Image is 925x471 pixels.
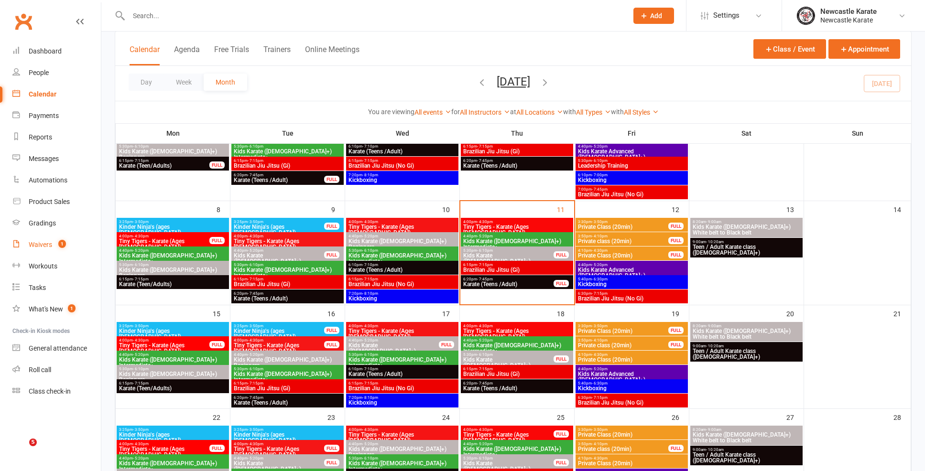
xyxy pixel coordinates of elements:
[577,343,669,348] span: Private class (20min)
[119,367,227,371] span: 5:30pm
[29,47,62,55] div: Dashboard
[463,371,571,377] span: Brazilian Jiu Jitsu (Gi)
[12,338,101,359] a: General attendance kiosk mode
[233,357,342,368] span: Kids Karate ([DEMOGRAPHIC_DATA]+) Beginners
[12,84,101,105] a: Calendar
[233,149,342,160] span: Kids Karate ([DEMOGRAPHIC_DATA]+) Intermediate+
[29,387,71,395] div: Class check-in
[592,277,608,281] span: - 6:30pm
[592,324,608,328] span: - 3:50pm
[29,133,52,141] div: Reports
[12,41,101,62] a: Dashboard
[577,192,686,197] span: Brazilian Jiu Jitsu (No Gi)
[577,238,669,244] span: Private class (20min)
[233,338,325,343] span: 4:00pm
[119,238,210,250] span: Tiny Tigers - Karate (Ages [DEMOGRAPHIC_DATA])
[463,324,571,328] span: 4:00pm
[126,9,621,22] input: Search...
[119,159,210,163] span: 6:15pm
[577,367,686,371] span: 4:40pm
[119,343,210,354] span: Tiny Tigers - Karate (Ages [DEMOGRAPHIC_DATA])
[209,161,225,169] div: FULL
[209,237,225,244] div: FULL
[119,338,210,343] span: 4:00pm
[12,299,101,320] a: What's New1
[362,338,378,343] span: - 5:20pm
[463,277,554,281] span: 6:20pm
[119,253,227,264] span: Kids Karate ([DEMOGRAPHIC_DATA]+) Intermediate+
[213,305,230,321] div: 15
[348,173,457,177] span: 7:20pm
[477,353,493,357] span: - 6:10pm
[592,291,608,296] span: - 7:15pm
[29,176,67,184] div: Automations
[12,170,101,191] a: Automations
[119,277,227,281] span: 6:15pm
[348,224,457,235] span: Tiny Tigers - Karate (Ages [DEMOGRAPHIC_DATA])
[174,45,200,65] button: Agenda
[29,112,59,119] div: Payments
[577,173,686,177] span: 6:10pm
[692,328,801,340] span: Kids Karate ([DEMOGRAPHIC_DATA]+) White belt to Black belt
[12,127,101,148] a: Reports
[130,45,160,65] button: Calendar
[164,74,204,91] button: Week
[348,144,457,149] span: 6:10pm
[463,220,571,224] span: 4:00pm
[233,296,342,301] span: Karate (Teens /Adult)
[563,108,576,116] strong: with
[362,234,378,238] span: - 5:20pm
[477,367,493,371] span: - 7:15pm
[119,328,227,340] span: Kinder Ninja's (ages [DEMOGRAPHIC_DATA])
[796,6,816,25] img: thumb_image1757378539.png
[577,149,686,160] span: Kids Karate Advanced ([DEMOGRAPHIC_DATA]+)
[348,371,457,377] span: Karate (Teens /Adult)
[324,223,339,230] div: FULL
[554,251,569,258] div: FULL
[348,177,457,183] span: Kickboxing
[133,159,149,163] span: - 7:15pm
[497,75,530,88] button: [DATE]
[233,253,325,270] span: Kids Karate ([DEMOGRAPHIC_DATA]+) Beginners
[611,108,624,116] strong: with
[133,367,149,371] span: - 6:10pm
[510,108,516,116] strong: at
[786,201,804,217] div: 13
[348,296,457,301] span: Kickboxing
[554,280,569,287] div: FULL
[348,353,457,357] span: 5:30pm
[29,155,59,162] div: Messages
[577,353,686,357] span: 4:10pm
[12,148,101,170] a: Messages
[116,123,230,143] th: Mon
[820,16,877,24] div: Newcastle Karate
[786,305,804,321] div: 20
[12,234,101,256] a: Waivers 1
[29,366,51,374] div: Roll call
[133,277,149,281] span: - 7:15pm
[248,159,263,163] span: - 7:15pm
[348,281,457,287] span: Brazilian Jiu Jitsu (No Gi)
[12,381,101,402] a: Class kiosk mode
[119,234,210,238] span: 4:00pm
[414,108,451,116] a: All events
[248,234,263,238] span: - 4:30pm
[119,248,227,253] span: 4:40pm
[577,328,669,334] span: Private Class (20min)
[248,367,263,371] span: - 6:10pm
[692,244,801,256] span: Teen / Adult Karate class ([DEMOGRAPHIC_DATA]+)
[577,234,669,238] span: 3:50pm
[362,277,378,281] span: - 7:15pm
[633,8,674,24] button: Add
[554,355,569,363] div: FULL
[348,263,457,267] span: 6:10pm
[233,343,325,354] span: Tiny Tigers - Karate (Ages [DEMOGRAPHIC_DATA])
[233,367,342,371] span: 5:30pm
[592,234,608,238] span: - 4:10pm
[804,123,911,143] th: Sun
[463,343,571,354] span: Kids Karate ([DEMOGRAPHIC_DATA]+) Intermediate+
[463,353,554,357] span: 5:30pm
[233,159,342,163] span: 6:15pm
[893,201,911,217] div: 14
[248,263,263,267] span: - 6:10pm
